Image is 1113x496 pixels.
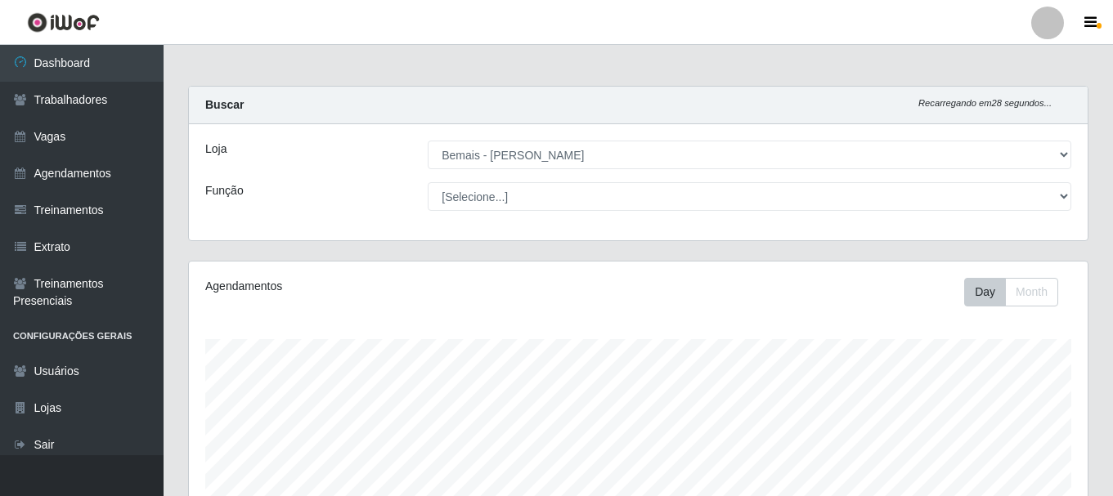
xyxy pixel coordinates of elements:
[27,12,100,33] img: CoreUI Logo
[205,278,552,295] div: Agendamentos
[205,182,244,199] label: Função
[964,278,1071,306] div: Toolbar with button groups
[918,98,1052,108] i: Recarregando em 28 segundos...
[964,278,1058,306] div: First group
[1005,278,1058,306] button: Month
[964,278,1006,306] button: Day
[205,141,227,158] label: Loja
[205,98,244,111] strong: Buscar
